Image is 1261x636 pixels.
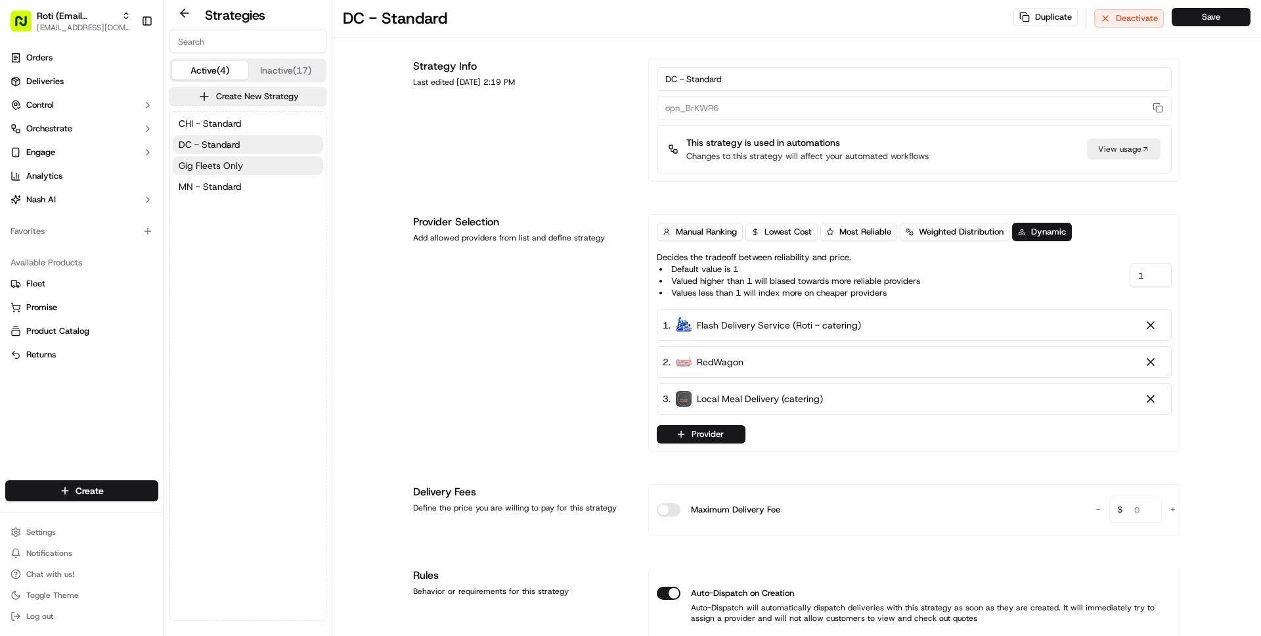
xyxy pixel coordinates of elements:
img: Nash [13,13,39,39]
button: Weighted Distribution [900,223,1009,241]
li: Values less than 1 will index more on cheaper providers [659,287,920,299]
div: Last edited [DATE] 2:19 PM [413,77,632,87]
span: Fleet [26,278,45,290]
a: 📗Knowledge Base [8,185,106,209]
button: Lowest Cost [745,223,818,241]
button: Engage [5,142,158,163]
span: Weighted Distribution [919,226,1004,238]
button: Save [1172,8,1250,26]
a: View usage [1087,139,1161,160]
span: Returns [26,349,56,361]
button: Provider [657,425,745,443]
span: Product Catalog [26,325,89,337]
div: 💻 [111,192,122,202]
h1: Strategy Info [413,58,632,74]
a: Powered byPylon [93,222,159,233]
span: Local Meal Delivery (catering) [697,392,823,405]
a: Promise [11,302,153,313]
img: time_to_eat_nevada_logo [676,354,692,370]
span: Log out [26,611,53,622]
div: 📗 [13,192,24,202]
a: Analytics [5,166,158,187]
li: Valued higher than 1 will biased towards more reliable providers [659,275,920,287]
p: Decides the tradeoff between reliability and price. [657,252,920,299]
div: 3 . [663,392,823,406]
button: CHI - Standard [173,114,323,133]
div: Available Products [5,252,158,273]
a: Fleet [11,278,153,290]
button: Log out [5,607,158,625]
button: Create New Strategy [169,87,326,106]
button: Dynamic [1012,223,1072,241]
p: Auto-Dispatch will automatically dispatch deliveries with this strategy as soon as they are creat... [657,602,1172,624]
h1: Delivery Fees [413,484,632,500]
span: DC - Standard [179,138,240,151]
button: Start new chat [223,129,239,145]
a: Deliveries [5,71,158,92]
span: Pylon [131,223,159,233]
button: Fleet [5,273,158,294]
span: Lowest Cost [764,226,812,238]
span: Most Reliable [839,226,891,238]
input: Search [169,30,326,53]
p: Changes to this strategy will affect your automated workflows [686,150,929,162]
span: MN - Standard [179,180,241,193]
label: Maximum Delivery Fee [691,503,780,516]
img: lmd_logo.png [676,391,692,407]
li: Default value is 1 [659,263,920,275]
span: $ [1112,499,1128,525]
span: Chat with us! [26,569,74,579]
button: Orchestrate [5,118,158,139]
img: main-logo.png [676,317,692,333]
div: We're available if you need us! [45,139,166,149]
span: API Documentation [124,191,211,204]
div: Add allowed providers from list and define strategy [413,233,632,243]
button: DC - Standard [173,135,323,154]
button: Create [5,480,158,501]
input: Got a question? Start typing here... [34,85,236,99]
span: Manual Ranking [676,226,737,238]
a: Returns [11,349,153,361]
p: Welcome 👋 [13,53,239,74]
span: Notifications [26,548,72,558]
span: Engage [26,147,55,158]
button: Settings [5,523,158,541]
div: Favorites [5,221,158,242]
a: Product Catalog [11,325,153,337]
button: Notifications [5,544,158,562]
button: Returns [5,344,158,365]
button: MN - Standard [173,177,323,196]
span: Roti (Email Parsing) [37,9,116,22]
h1: Rules [413,568,632,583]
span: CHI - Standard [179,117,241,130]
button: Active (4) [172,61,248,79]
span: Create [76,484,104,497]
span: Knowledge Base [26,191,100,204]
button: Gig Fleets Only [173,156,323,175]
button: Roti (Email Parsing)[EMAIL_ADDRESS][DOMAIN_NAME] [5,5,136,37]
span: Flash Delivery Service (Roti - catering) [697,319,861,332]
button: Control [5,95,158,116]
span: Control [26,99,54,111]
div: 2 . [663,355,743,369]
p: This strategy is used in automations [686,136,929,149]
span: Promise [26,302,57,313]
h2: Strategies [205,6,265,24]
button: Product Catalog [5,321,158,342]
span: Orders [26,52,53,64]
a: Orders [5,47,158,68]
a: 💻API Documentation [106,185,216,209]
label: Auto-Dispatch on Creation [691,587,794,600]
button: Chat with us! [5,565,158,583]
img: 1736555255976-a54dd68f-1ca7-489b-9aae-adbdc363a1c4 [13,125,37,149]
span: Orchestrate [26,123,72,135]
h1: Provider Selection [413,214,632,230]
div: 1 . [663,318,861,332]
button: [EMAIL_ADDRESS][DOMAIN_NAME] [37,22,131,33]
